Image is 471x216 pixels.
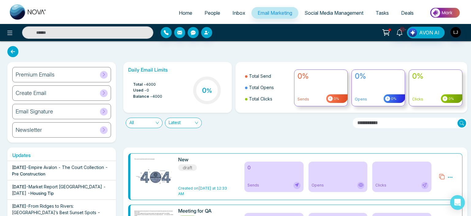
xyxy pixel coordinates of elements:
img: Nova CRM Logo [10,4,47,20]
span: 10+ [400,27,405,32]
span: Empire Avalon - The Court Collection [29,165,104,170]
span: People [205,10,220,16]
span: Market Report [GEOGRAPHIC_DATA] - [DATE] [12,184,106,196]
a: Inbox [226,7,251,19]
span: Opens [312,183,324,188]
span: - Housing Tip [28,190,54,196]
h6: Meeting for QA [178,208,230,214]
span: Created on [DATE] at 12:33 AM [178,186,227,196]
span: From Ridges to Rivers: [GEOGRAPHIC_DATA]’s Best Sunset Spots [12,203,96,215]
h6: Daily Email Limits [128,67,227,73]
span: Balance - [133,93,152,100]
h6: Newsletter [16,127,42,133]
span: Deals [401,10,414,16]
a: Social Media Management [298,7,370,19]
h6: Updates [7,152,116,158]
h6: 0 [247,165,301,171]
h6: Create Email [16,90,46,96]
p: Sends [297,96,344,102]
span: 4000 [146,81,156,88]
img: novacrm [112,157,198,194]
span: 0 [147,87,149,93]
img: User Avatar [450,27,461,37]
div: Open Intercom Messenger [450,195,465,210]
span: 0% [390,96,396,101]
span: Tasks [376,10,389,16]
div: - [12,164,111,177]
span: All [129,118,159,128]
span: Used - [133,87,147,93]
img: Market-place.gif [423,6,467,20]
span: 0% [447,96,454,101]
span: Clicks [375,183,386,188]
img: Lead Flow [408,28,417,37]
h4: 0% [412,72,459,81]
h4: 0% [355,72,402,81]
span: 4000 [152,93,162,100]
span: draft [178,164,197,171]
h6: Premium Emails [16,71,55,78]
p: Clicks [412,96,459,102]
span: Social Media Management [304,10,363,16]
h6: Email Signature [16,108,53,115]
span: [DATE] [12,203,26,209]
a: Tasks [370,7,395,19]
li: Total Opens [245,82,290,93]
span: Inbox [232,10,245,16]
a: Email Marketing [251,7,298,19]
span: % [206,87,212,94]
a: 10+ [392,27,407,37]
span: AVON AI [419,29,439,36]
h3: 0 [202,86,212,94]
span: Home [179,10,192,16]
div: - [12,183,111,196]
h6: New [178,157,230,163]
button: AVON AI [407,27,445,38]
a: Deals [395,7,420,19]
span: [DATE] [12,165,26,170]
li: Total Clicks [245,93,290,104]
h4: 0% [297,72,344,81]
span: 0% [333,96,339,101]
span: Email Marketing [258,10,292,16]
li: Total Send [245,70,290,82]
span: Latest [169,118,198,128]
a: Home [173,7,198,19]
span: Sends [247,183,259,188]
span: [DATE] [12,184,26,189]
span: Total - [133,81,146,88]
p: Opens [355,96,402,102]
a: People [198,7,226,19]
